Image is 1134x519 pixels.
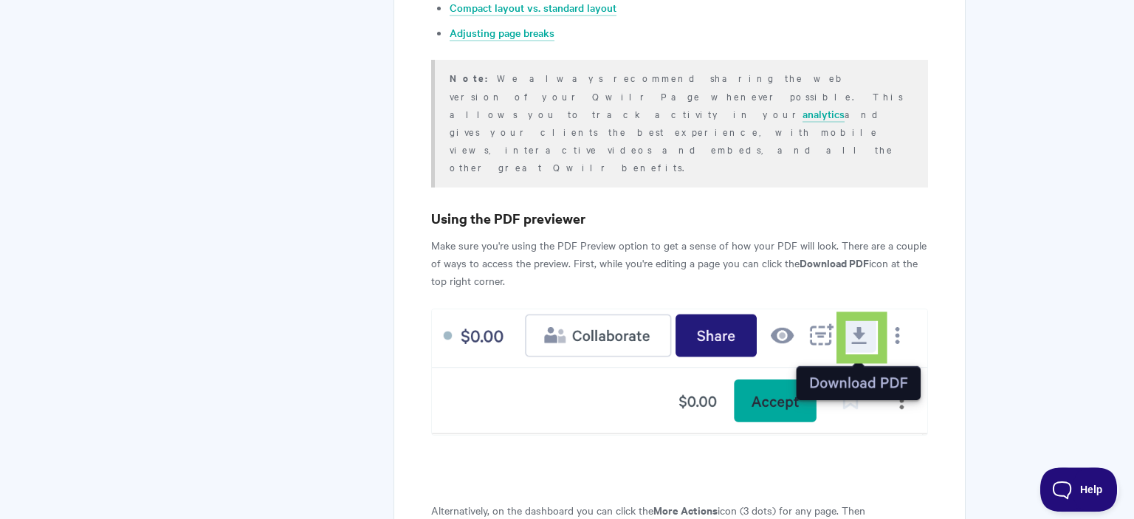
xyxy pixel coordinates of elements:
strong: Note: [450,71,497,85]
strong: Download PDF [800,255,869,270]
iframe: Toggle Customer Support [1040,467,1119,512]
p: Make sure you're using the PDF Preview option to get a sense of how your PDF will look. There are... [431,236,928,289]
img: file-cDqQOYlcLu.png [431,309,928,436]
p: We always recommend sharing the web version of your Qwilr Page whenever possible. This allows you... [450,69,910,176]
a: Adjusting page breaks [450,25,554,41]
strong: Using the PDF previewer [431,209,585,227]
strong: More Actions [653,502,718,518]
a: analytics [803,106,845,123]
